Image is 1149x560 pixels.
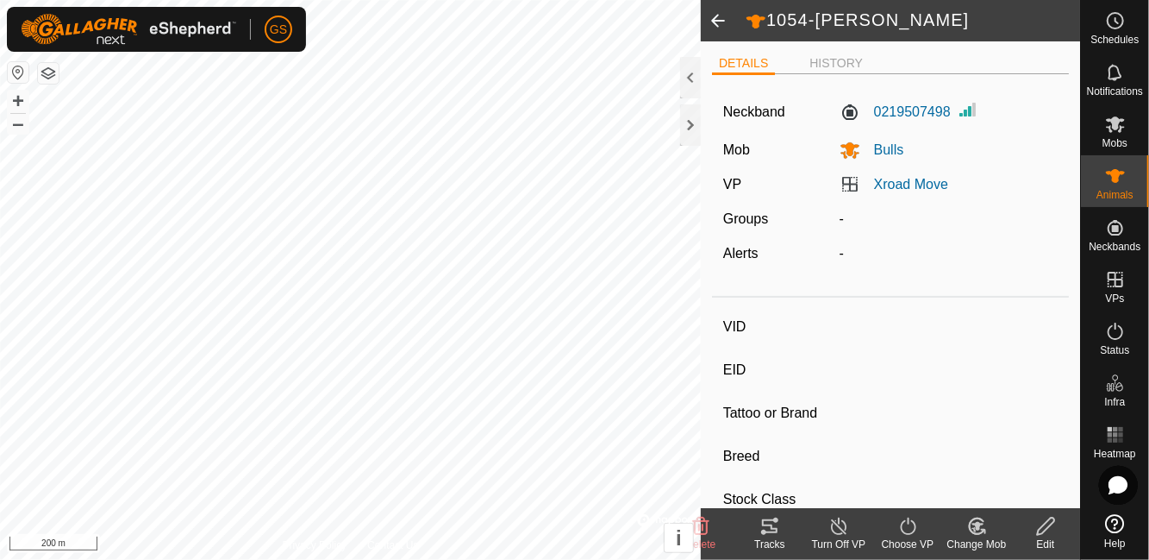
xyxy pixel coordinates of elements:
li: HISTORY [802,54,870,72]
h2: 1054-[PERSON_NAME] [746,9,1080,32]
span: Status [1100,345,1129,356]
span: Neckbands [1089,242,1140,252]
span: Help [1104,538,1126,549]
img: Gallagher Logo [21,14,236,45]
div: Turn Off VP [804,537,873,552]
div: - [833,243,1065,264]
a: Help [1081,507,1149,556]
label: Tattoo or Brand [723,402,835,425]
button: + [8,91,28,111]
button: Map Layers [38,63,59,84]
label: Mob [723,142,750,157]
label: VP [723,177,741,192]
span: i [676,526,682,550]
label: Stock Class [723,488,835,511]
span: Heatmap [1094,449,1136,459]
li: DETAILS [712,54,775,75]
button: – [8,113,28,134]
span: VPs [1105,293,1124,304]
button: i [665,524,693,552]
span: Infra [1104,397,1125,407]
span: Mobs [1102,138,1127,148]
div: Change Mob [942,537,1011,552]
label: EID [723,359,835,381]
label: VID [723,316,835,338]
div: Edit [1011,537,1080,552]
label: Groups [723,211,768,226]
label: Alerts [723,246,759,261]
span: Schedules [1090,35,1139,45]
label: 0219507498 [840,102,951,123]
a: Xroad Move [874,177,948,192]
div: Choose VP [873,537,942,552]
span: Notifications [1087,86,1143,97]
a: Contact Us [367,538,418,553]
label: Breed [723,445,835,468]
img: Signal strength [958,99,978,120]
span: Animals [1096,190,1133,200]
button: Reset Map [8,62,28,83]
label: Neckband [723,102,785,123]
div: Tracks [735,537,804,552]
a: Privacy Policy [283,538,347,553]
div: - [833,209,1065,230]
span: Bulls [860,142,904,157]
span: GS [270,21,287,39]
